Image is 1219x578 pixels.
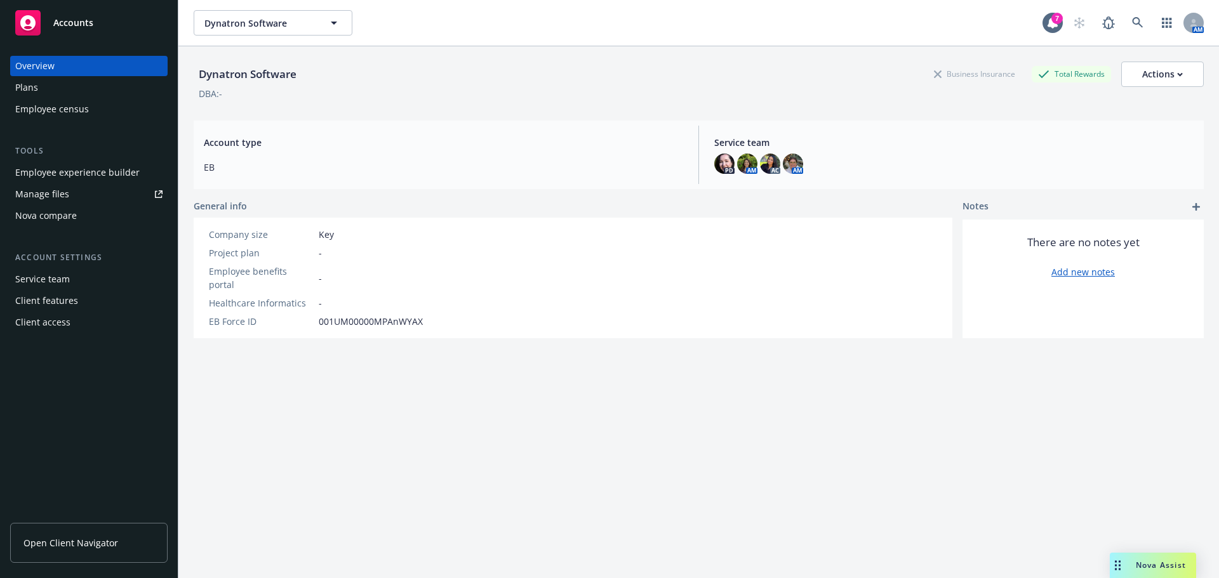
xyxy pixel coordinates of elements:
[194,66,302,82] div: Dynatron Software
[204,136,683,149] span: Account type
[1027,235,1140,250] span: There are no notes yet
[319,296,322,310] span: -
[1096,10,1121,36] a: Report a Bug
[319,272,322,285] span: -
[1136,560,1186,570] span: Nova Assist
[1110,553,1196,578] button: Nova Assist
[53,18,93,28] span: Accounts
[1142,62,1183,86] div: Actions
[714,136,1194,149] span: Service team
[15,162,140,183] div: Employee experience builder
[10,5,168,41] a: Accounts
[1154,10,1180,36] a: Switch app
[10,99,168,119] a: Employee census
[319,315,423,328] span: 001UM00000MPAnWYAX
[1032,66,1111,82] div: Total Rewards
[319,246,322,259] span: -
[10,77,168,98] a: Plans
[209,315,314,328] div: EB Force ID
[10,291,168,311] a: Client features
[10,312,168,332] a: Client access
[15,269,70,289] div: Service team
[783,154,803,174] img: photo
[1051,265,1115,279] a: Add new notes
[928,66,1022,82] div: Business Insurance
[23,536,118,549] span: Open Client Navigator
[15,184,69,204] div: Manage files
[10,184,168,204] a: Manage files
[209,246,314,259] div: Project plan
[714,154,735,174] img: photo
[199,87,222,100] div: DBA: -
[204,16,314,30] span: Dynatron Software
[10,145,168,157] div: Tools
[10,251,168,264] div: Account settings
[15,77,38,98] div: Plans
[1121,62,1204,87] button: Actions
[760,154,780,174] img: photo
[194,199,247,213] span: General info
[15,206,77,226] div: Nova compare
[209,228,314,241] div: Company size
[209,265,314,291] div: Employee benefits portal
[1189,199,1204,214] a: add
[10,206,168,226] a: Nova compare
[15,56,55,76] div: Overview
[737,154,757,174] img: photo
[1067,10,1092,36] a: Start snowing
[10,162,168,183] a: Employee experience builder
[209,296,314,310] div: Healthcare Informatics
[15,312,70,332] div: Client access
[15,99,89,119] div: Employee census
[1110,553,1126,578] div: Drag to move
[319,228,334,241] span: Key
[15,291,78,311] div: Client features
[1125,10,1150,36] a: Search
[1051,12,1063,23] div: 7
[194,10,352,36] button: Dynatron Software
[10,269,168,289] a: Service team
[10,56,168,76] a: Overview
[204,161,683,174] span: EB
[963,199,989,214] span: Notes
